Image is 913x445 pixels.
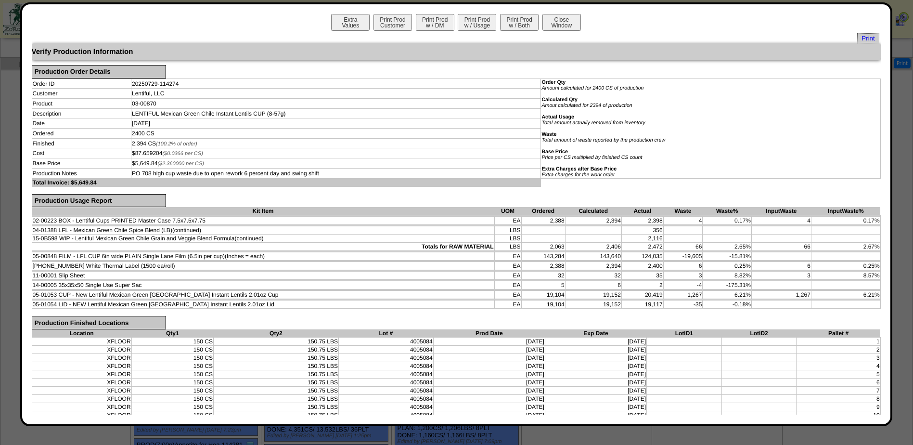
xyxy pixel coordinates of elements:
span: ($0.0366 per CS) [162,151,203,157]
td: 20250729-114274 [131,79,541,89]
td: 150.75 LBS [213,394,338,403]
td: 2,398 [621,217,663,225]
td: 150.75 LBS [213,337,338,345]
td: 4005084 [338,386,433,394]
b: Calculated Qty [541,97,578,103]
td: 150 CS [131,337,213,345]
td: 5 [521,281,565,289]
td: 2,394 CS [131,138,541,148]
td: 8.57% [811,272,880,280]
td: 4005084 [338,370,433,378]
td: 150 CS [131,411,213,419]
td: 2 [621,281,663,289]
td: 6 [565,281,621,289]
td: 4005084 [338,378,433,386]
td: 150.75 LBS [213,411,338,419]
td: Base Price [32,158,131,169]
td: [DATE] [545,378,646,386]
th: Location [32,329,131,338]
td: 8 [797,394,880,403]
td: 124,035 [621,252,663,261]
td: 6 [663,262,703,270]
i: Price per CS multiplied by finished CS count [541,155,642,160]
td: XFLOOR [32,411,131,419]
button: ExtraValues [331,14,370,31]
td: -35 [663,301,703,309]
td: Customer [32,89,131,99]
b: Waste [541,131,556,137]
td: [DATE] [433,394,545,403]
span: (100.2% of order) [156,141,197,147]
td: 150.75 LBS [213,345,338,353]
td: 20,419 [621,291,663,299]
td: 0.17% [703,217,752,225]
td: 150.75 LBS [213,403,338,411]
td: 4005084 [338,394,433,403]
td: 2.65% [703,243,752,251]
td: Cost [32,148,131,158]
td: XFLOOR [32,345,131,353]
i: Extra charges for the work order [541,172,615,178]
td: 2.67% [811,243,880,251]
td: XFLOOR [32,378,131,386]
td: 6.21% [811,291,880,299]
i: Total amount actually removed from inventory [541,120,645,126]
td: LENTIFUL Mexican Green Chile Instant Lentils CUP (8-57g) [131,108,541,118]
td: EA [494,252,521,261]
td: 4005084 [338,337,433,345]
th: Qty1 [131,329,213,338]
td: 2,394 [565,217,621,225]
td: [DATE] [433,345,545,353]
td: 356 [621,226,663,235]
td: 3 [752,272,811,280]
td: LBS [494,235,521,243]
td: [DATE] [131,118,541,129]
td: 11-00001 Slip Sheet [32,272,494,280]
th: Exp Date [545,329,646,338]
td: 4005084 [338,403,433,411]
td: 32 [565,272,621,280]
td: 143,284 [521,252,565,261]
td: 19,117 [621,301,663,309]
td: 1,267 [663,291,703,299]
td: XFLOOR [32,353,131,362]
td: [DATE] [545,386,646,394]
td: Production Notes [32,168,131,178]
td: XFLOOR [32,370,131,378]
td: [DATE] [433,386,545,394]
td: [DATE] [433,362,545,370]
td: 150.75 LBS [213,362,338,370]
td: 2,063 [521,243,565,251]
td: Product [32,99,131,109]
td: [DATE] [545,403,646,411]
td: 15-0B598 WIP - Lentiful Mexican Green Chile Grain and Veggie Blend Formula [32,235,494,243]
td: $5,649.84 [131,158,541,169]
td: [DATE] [545,394,646,403]
td: 2,400 [621,262,663,270]
td: 2,394 [565,262,621,270]
div: Production Finished Locations [32,316,166,329]
th: InputWaste% [811,207,880,215]
span: (continued) [172,227,201,234]
th: LotID1 [647,329,722,338]
a: Print [857,33,879,43]
td: 2,472 [621,243,663,251]
td: EA [494,301,521,309]
th: Kit Item [32,207,494,215]
td: Totals for RAW MATERIAL [32,243,494,251]
td: -0.18% [703,301,752,309]
td: 150 CS [131,378,213,386]
td: 4005084 [338,362,433,370]
td: Date [32,118,131,129]
td: 32 [521,272,565,280]
td: EA [494,281,521,289]
td: [DATE] [545,411,646,419]
th: Calculated [565,207,621,215]
th: UOM [494,207,521,215]
td: 6 [797,378,880,386]
td: 0.25% [811,262,880,270]
td: 8.82% [703,272,752,280]
td: -19,605 [663,252,703,261]
th: Qty2 [213,329,338,338]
